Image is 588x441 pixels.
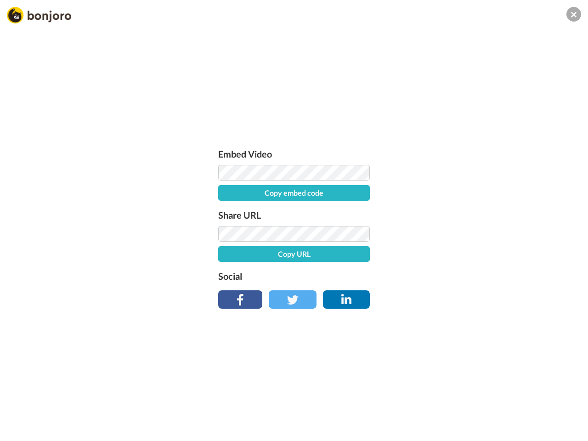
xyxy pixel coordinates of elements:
[218,147,370,161] label: Embed Video
[7,7,71,23] img: Bonjoro Logo
[218,246,370,262] button: Copy URL
[218,185,370,201] button: Copy embed code
[218,208,370,222] label: Share URL
[218,269,370,283] label: Social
